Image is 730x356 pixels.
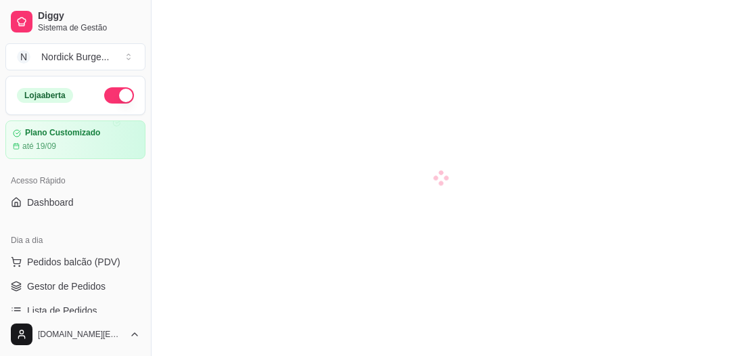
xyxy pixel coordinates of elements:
a: Plano Customizadoaté 19/09 [5,120,145,159]
a: DiggySistema de Gestão [5,5,145,38]
div: Nordick Burge ... [41,50,109,64]
span: Diggy [38,10,140,22]
button: Pedidos balcão (PDV) [5,251,145,273]
div: Loja aberta [17,88,73,103]
div: Dia a dia [5,229,145,251]
div: Acesso Rápido [5,170,145,192]
button: Select a team [5,43,145,70]
a: Gestor de Pedidos [5,275,145,297]
article: até 19/09 [22,141,56,152]
span: Gestor de Pedidos [27,280,106,293]
span: Dashboard [27,196,74,209]
a: Lista de Pedidos [5,300,145,321]
span: [DOMAIN_NAME][EMAIL_ADDRESS][DOMAIN_NAME] [38,329,124,340]
span: Sistema de Gestão [38,22,140,33]
article: Plano Customizado [25,128,100,138]
span: Pedidos balcão (PDV) [27,255,120,269]
button: [DOMAIN_NAME][EMAIL_ADDRESS][DOMAIN_NAME] [5,318,145,351]
span: Lista de Pedidos [27,304,97,317]
span: N [17,50,30,64]
a: Dashboard [5,192,145,213]
button: Alterar Status [104,87,134,104]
